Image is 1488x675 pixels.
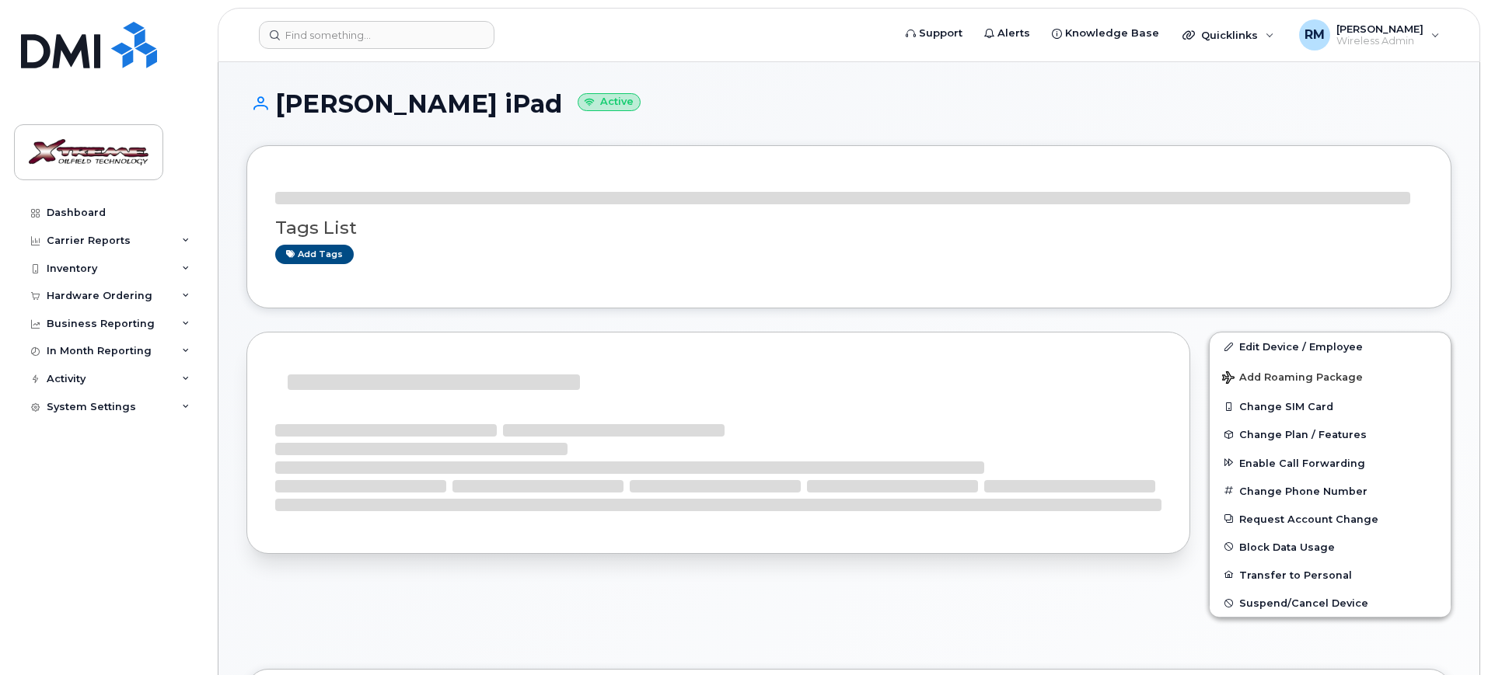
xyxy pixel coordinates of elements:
[1239,597,1368,609] span: Suspend/Cancel Device
[1210,533,1451,561] button: Block Data Usage
[578,93,641,111] small: Active
[1210,332,1451,360] a: Edit Device / Employee
[1210,477,1451,505] button: Change Phone Number
[1210,505,1451,533] button: Request Account Change
[1210,392,1451,420] button: Change SIM Card
[1210,449,1451,477] button: Enable Call Forwarding
[1210,589,1451,617] button: Suspend/Cancel Device
[1222,371,1363,386] span: Add Roaming Package
[1210,420,1451,448] button: Change Plan / Features
[1210,561,1451,589] button: Transfer to Personal
[1210,360,1451,392] button: Add Roaming Package
[246,90,1451,117] h1: [PERSON_NAME] iPad
[1239,457,1365,468] span: Enable Call Forwarding
[1239,429,1367,440] span: Change Plan / Features
[275,218,1423,238] h3: Tags List
[275,245,354,264] a: Add tags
